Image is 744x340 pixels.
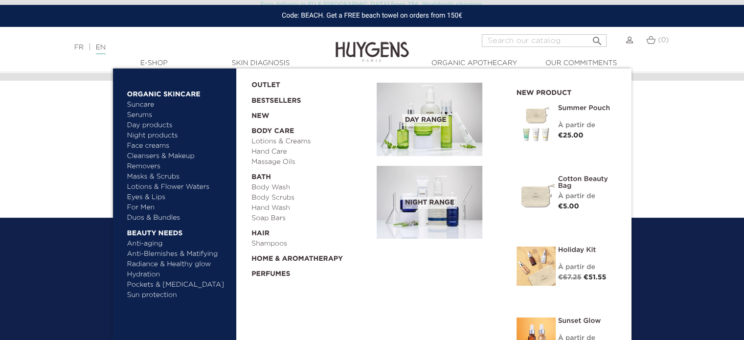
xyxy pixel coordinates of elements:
a: Anti-aging [127,239,229,249]
div: À partir de [558,262,617,272]
a: Pockets & [MEDICAL_DATA] [127,280,229,290]
span: Day Range [403,114,449,126]
a: Bestsellers [251,91,361,106]
a: Face creams [127,141,229,151]
a: Night Range [377,166,502,239]
img: routine_nuit_banner.jpg [377,166,482,239]
a: OUTLET [251,75,361,91]
a: Body Wash [251,182,370,193]
a: Sun protection [127,290,229,300]
span: €51.55 [584,274,606,281]
a: Organic Apothecary [426,58,523,68]
input: Search [482,34,607,47]
a: Body Care [251,121,370,136]
button:  [588,31,606,45]
span: Night Range [403,197,457,209]
img: Huygens [336,26,409,64]
p: each ingredient is carefully selected and can be traced back to its producer, [101,297,644,309]
a: Hair [251,224,370,239]
a: Masks & Scrubs [127,172,229,182]
a: Shampoos [251,239,370,249]
a: Summer pouch [558,105,617,112]
p: Certified by Cosmecert according to the Cosmos standard [7,183,737,202]
img: Cotton Beauty Bag [517,176,556,215]
a: Lotions & Creams [251,136,370,147]
a: Night products [127,131,221,141]
a: Cotton Beauty Bag [558,176,617,189]
img: routine_jour_banner.jpg [377,83,482,156]
a: Hydration [127,270,229,280]
a: Massage Oils [251,157,370,167]
a: Perfumes [251,264,370,279]
h2: French production [101,252,644,271]
a: Cleansers & Makeup Removers [127,151,229,172]
a: Beauty needs [127,223,229,239]
a: Home & Aromatherapy [251,249,370,264]
a: FR [74,44,84,51]
a: Duos & Bundles [127,213,229,223]
a: Holiday Kit [558,247,617,253]
i:  [591,32,603,44]
span: €67.25 [558,274,582,281]
a: Organic Skincare [127,84,229,100]
img: Holiday kit [517,247,556,286]
a: Day products [127,120,229,131]
a: Soap Bars [251,213,370,224]
a: E-Shop [105,58,203,68]
div: | [69,42,303,53]
img: Summer pouch [517,105,556,144]
a: Sunset Glow [558,317,617,324]
a: Day Range [377,83,502,156]
a: Hand Care [251,147,370,157]
a: EN [96,44,106,54]
a: New [251,106,370,121]
div: À partir de [558,191,617,202]
h2: New product [517,86,617,97]
a: Our commitments [532,58,630,68]
a: Body Scrubs [251,193,370,203]
span: €25.00 [558,132,584,139]
a: Suncare [127,100,229,110]
a: Hand Wash [251,203,370,213]
span: €5.00 [558,203,579,210]
a: Lotions & Flower Waters [127,182,229,192]
div: À partir de [558,120,617,131]
p: Our production is 100% supervised: all batches are identified by a unique number, [101,286,644,297]
a: Skin Diagnosis [212,58,310,68]
p: our factories are certified eco-cert and cosme-bio and respect the ISO 27716 standard… [101,309,644,321]
a: Radiance & Healthy glow [127,259,229,270]
a: Eyes & Lips [127,192,229,203]
a: Bath [251,167,370,182]
a: For Men [127,203,229,213]
a: Anti-Blemishes & Matifying [127,249,229,259]
span: (0) [658,37,669,44]
a: Serums [127,110,229,120]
